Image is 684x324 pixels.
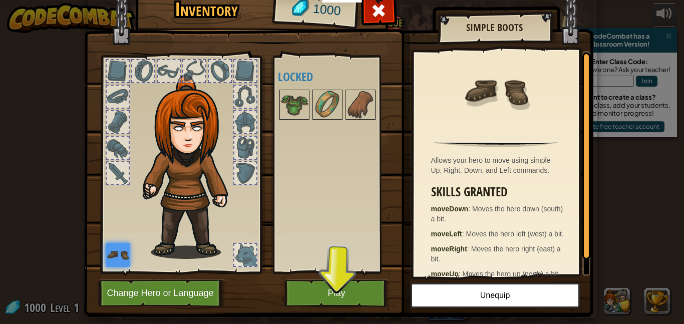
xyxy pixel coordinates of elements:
[468,205,472,213] span: :
[347,91,375,119] img: portrait.png
[278,70,396,83] h4: Locked
[459,270,463,278] span: :
[431,230,462,238] strong: moveLeft
[280,91,308,119] img: portrait.png
[467,245,471,253] span: :
[313,91,341,119] img: portrait.png
[106,243,130,267] img: portrait.png
[98,279,225,307] button: Change Hero or Language
[431,155,566,175] div: Allows your hero to move using simple Up, Right, Down, and Left commands.
[411,283,580,308] button: Unequip
[463,59,528,124] img: portrait.png
[431,270,459,278] strong: moveUp
[431,205,469,213] strong: moveDown
[466,230,564,238] span: Moves the hero left (west) a bit.
[431,205,563,223] span: Moves the hero down (south) a bit.
[284,279,389,307] button: Play
[138,75,246,259] img: hair_f2.png
[434,141,557,147] img: hr.png
[462,230,466,238] span: :
[463,270,560,278] span: Moves the hero up (north) a bit.
[431,245,561,263] span: Moves the hero right (east) a bit.
[431,185,566,199] h3: Skills Granted
[431,245,467,253] strong: moveRight
[448,22,542,33] h2: Simple Boots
